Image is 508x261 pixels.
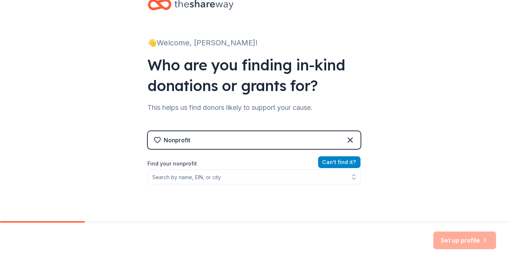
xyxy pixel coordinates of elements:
[148,159,361,168] label: Find your nonprofit
[148,170,361,184] input: Search by name, EIN, or city
[318,156,361,168] button: Can't find it?
[148,102,361,114] div: This helps us find donors likely to support your cause.
[164,136,191,145] div: Nonprofit
[148,55,361,96] div: Who are you finding in-kind donations or grants for?
[148,37,361,49] div: 👋 Welcome, [PERSON_NAME]!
